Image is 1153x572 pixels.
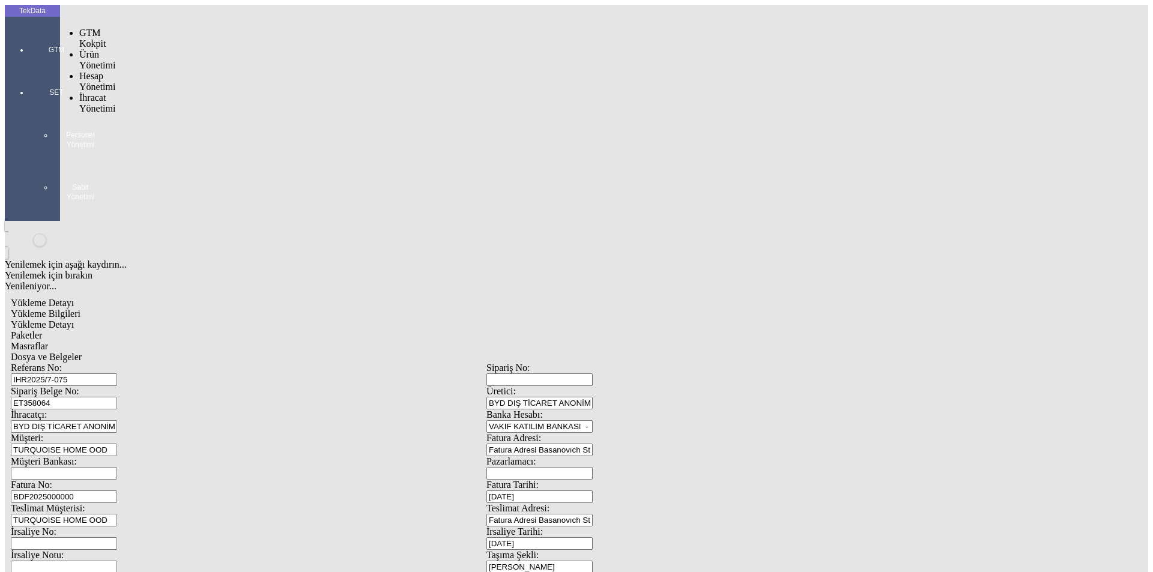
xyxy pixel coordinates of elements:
span: İhracatçı: [11,409,47,420]
span: Masraflar [11,341,48,351]
span: Fatura No: [11,480,52,490]
span: İhracat Yönetimi [79,92,115,113]
span: Banka Hesabı: [486,409,543,420]
span: Ürün Yönetimi [79,49,115,70]
span: Taşıma Şekli: [486,550,539,560]
div: Yenilemek için aşağı kaydırın... [5,259,968,270]
span: Üretici: [486,386,516,396]
span: Fatura Adresi: [486,433,541,443]
span: Dosya ve Belgeler [11,352,82,362]
span: Yükleme Bilgileri [11,309,80,319]
span: Müşteri: [11,433,43,443]
span: İrsaliye Notu: [11,550,64,560]
span: Yükleme Detayı [11,319,74,330]
span: Sipariş Belge No: [11,386,79,396]
span: Yükleme Detayı [11,298,74,308]
span: Sabit Yönetimi [62,182,98,202]
div: Yenilemek için bırakın [5,270,968,281]
span: Referans No: [11,363,62,373]
span: Paketler [11,330,42,340]
span: Sipariş No: [486,363,530,373]
span: İrsaliye No: [11,526,56,537]
span: GTM Kokpit [79,28,106,49]
span: Hesap Yönetimi [79,71,115,92]
span: Pazarlamacı: [486,456,536,466]
span: Teslimat Adresi: [486,503,549,513]
span: Fatura Tarihi: [486,480,539,490]
span: SET [38,88,74,97]
span: Müşteri Bankası: [11,456,77,466]
div: Yenileniyor... [5,281,968,292]
div: TekData [5,6,60,16]
span: İrsaliye Tarihi: [486,526,543,537]
span: Teslimat Müşterisi: [11,503,85,513]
